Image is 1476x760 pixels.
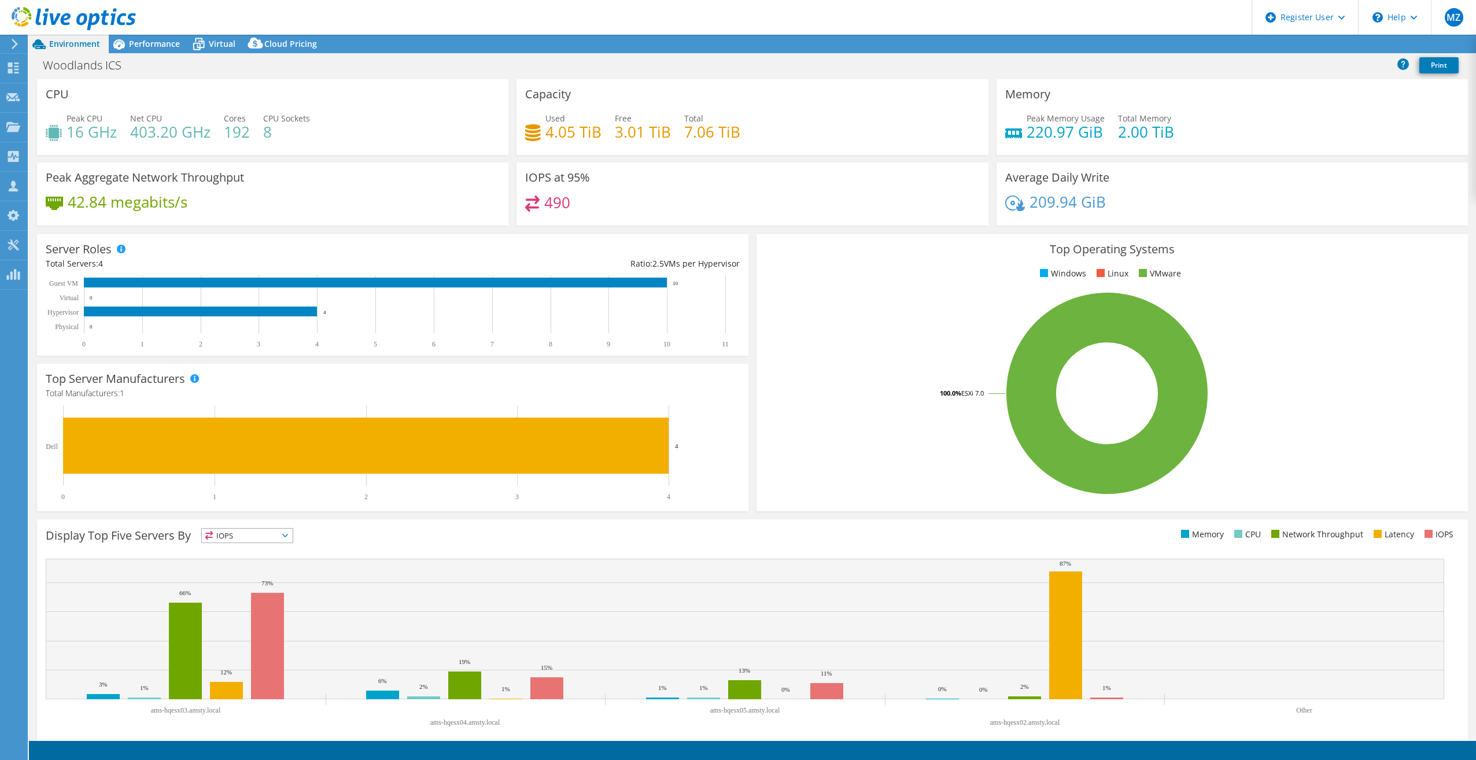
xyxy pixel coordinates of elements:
[961,389,984,397] tspan: ESXi 7.0
[1027,126,1105,138] h4: 220.97 GiB
[652,258,664,269] span: 2.5
[49,279,78,287] text: Guest VM
[1136,267,1181,280] li: VMware
[60,294,79,302] text: Virtual
[38,59,139,72] h1: Woodlands ICS
[151,706,221,714] text: ams-hqesx03.amsty.local
[1029,195,1106,208] h4: 209.94 GiB
[699,684,708,691] text: 1%
[130,126,211,138] h4: 403.20 GHz
[432,340,436,348] text: 6
[663,340,670,348] text: 10
[667,493,670,501] text: 4
[1268,528,1363,541] li: Network Throughput
[264,38,317,49] span: Cloud Pricing
[220,669,232,676] text: 12%
[224,113,246,124] span: Cores
[990,718,1060,726] text: ams-hqesx02.amsty.local
[765,243,1459,256] h3: Top Operating Systems
[47,308,79,316] text: Hypervisor
[46,442,58,451] text: Dell
[224,126,250,138] h4: 192
[684,113,703,124] span: Total
[515,493,519,501] text: 3
[209,38,235,49] span: Virtual
[46,387,740,400] h4: Total Manufacturers:
[1118,113,1171,124] span: Total Memory
[199,340,202,348] text: 2
[722,340,729,348] text: 11
[99,681,108,688] text: 3%
[1419,57,1459,73] a: Print
[501,685,510,692] text: 1%
[378,677,387,684] text: 6%
[675,442,678,449] text: 4
[67,126,117,138] h4: 16 GHz
[98,258,103,269] span: 4
[82,340,86,348] text: 0
[940,389,961,397] tspan: 100.0%
[140,684,149,691] text: 1%
[393,257,740,270] div: Ratio: VMs per Hypervisor
[545,113,565,124] span: Used
[374,340,377,348] text: 5
[490,340,494,348] text: 7
[68,195,187,208] h4: 42.84 megabits/s
[1296,706,1312,714] text: Other
[1005,88,1050,101] h3: Memory
[46,171,244,184] h3: Peak Aggregate Network Throughput
[1371,528,1414,541] li: Latency
[1445,8,1463,27] span: MZ
[49,38,100,49] span: Environment
[129,38,180,49] span: Performance
[821,670,832,677] text: 11%
[141,340,144,348] text: 1
[549,340,552,348] text: 8
[430,718,500,726] text: ams-hqesx04.amsty.local
[90,295,93,301] text: 0
[179,589,191,596] text: 66%
[46,257,393,270] div: Total Servers:
[120,388,124,399] span: 1
[541,664,552,671] text: 15%
[979,686,988,693] text: 0%
[739,667,750,674] text: 13%
[781,686,790,693] text: 0%
[315,340,319,348] text: 4
[459,658,470,665] text: 19%
[1178,528,1224,541] li: Memory
[673,281,678,286] text: 10
[213,493,216,501] text: 1
[257,340,260,348] text: 3
[545,126,602,138] h4: 4.05 TiB
[1060,560,1071,567] text: 87%
[938,685,947,692] text: 0%
[46,372,185,385] h3: Top Server Manufacturers
[1037,267,1086,280] li: Windows
[61,493,65,501] text: 0
[615,113,632,124] span: Free
[130,113,162,124] span: Net CPU
[1005,171,1109,184] h3: Average Daily Write
[525,171,590,184] h3: IOPS at 95%
[1372,12,1383,23] svg: \n
[202,529,293,543] span: IOPS
[364,493,368,501] text: 2
[46,243,112,256] h3: Server Roles
[615,126,671,138] h4: 3.01 TiB
[544,196,570,209] h4: 490
[607,340,610,348] text: 9
[263,126,310,138] h4: 8
[1020,683,1029,690] text: 2%
[67,113,102,124] span: Peak CPU
[261,580,273,586] text: 73%
[525,88,571,101] h3: Capacity
[1422,528,1453,541] li: IOPS
[263,113,310,124] span: CPU Sockets
[90,324,93,330] text: 0
[55,323,79,331] text: Physical
[323,309,326,315] text: 4
[1094,267,1128,280] li: Linux
[419,683,428,690] text: 2%
[1027,113,1105,124] span: Peak Memory Usage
